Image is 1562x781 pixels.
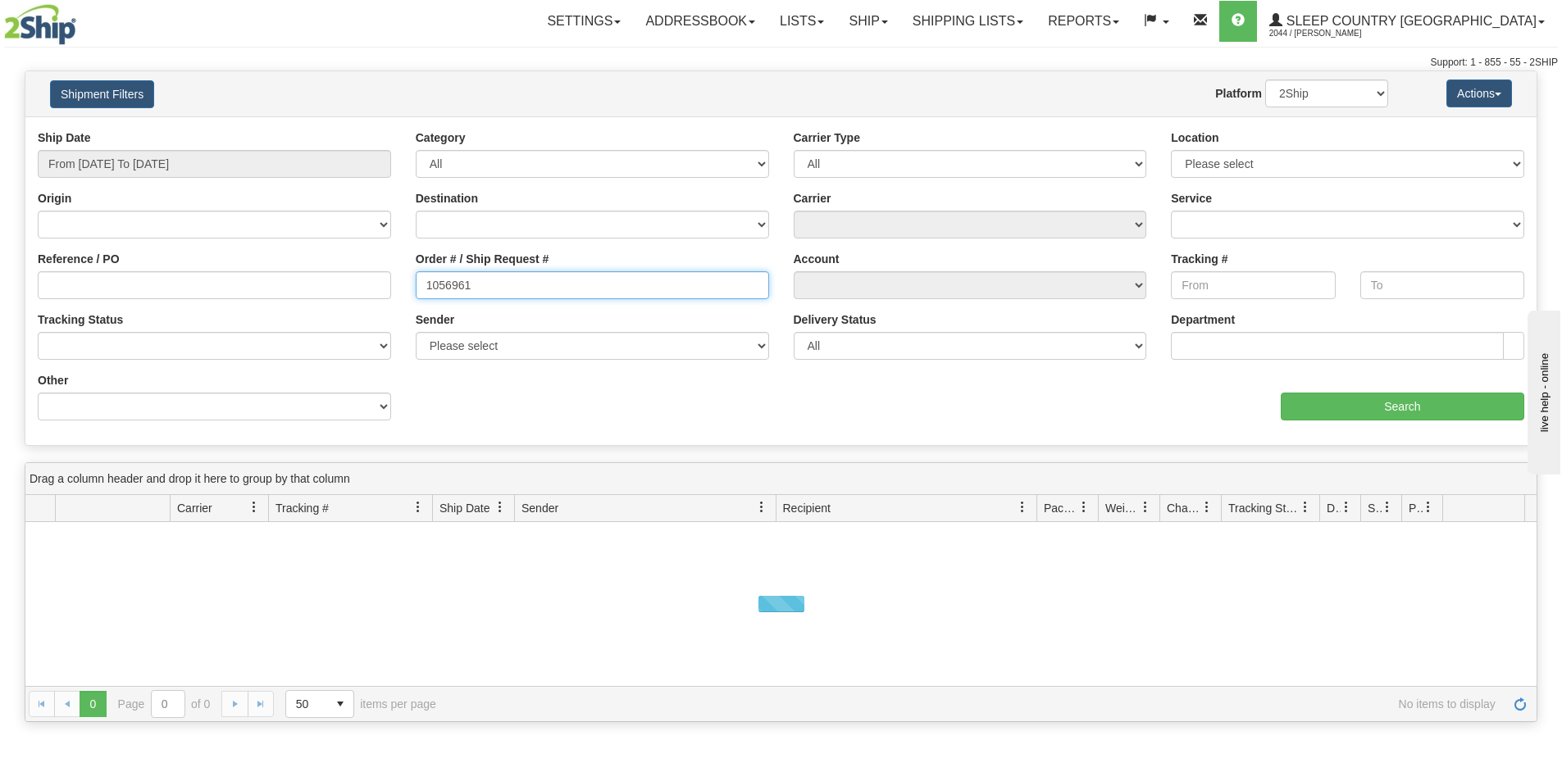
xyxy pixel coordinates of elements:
[38,372,68,388] label: Other
[836,1,899,42] a: Ship
[327,691,353,717] span: select
[276,500,329,516] span: Tracking #
[1193,493,1221,521] a: Charge filter column settings
[1009,493,1036,521] a: Recipient filter column settings
[38,311,123,328] label: Tracking Status
[748,493,776,521] a: Sender filter column settings
[1044,500,1078,516] span: Packages
[38,251,120,267] label: Reference / PO
[1036,1,1132,42] a: Reports
[767,1,836,42] a: Lists
[38,190,71,207] label: Origin
[459,697,1496,711] span: No items to display
[1414,493,1442,521] a: Pickup Status filter column settings
[25,463,1537,495] div: grid grouping header
[794,311,877,328] label: Delivery Status
[296,696,317,712] span: 50
[1368,500,1382,516] span: Shipment Issues
[1171,271,1335,299] input: From
[285,690,354,718] span: Page sizes drop down
[1507,691,1533,717] a: Refresh
[240,493,268,521] a: Carrier filter column settings
[1132,493,1159,521] a: Weight filter column settings
[1281,393,1524,420] input: Search
[1373,493,1401,521] a: Shipment Issues filter column settings
[1291,493,1319,521] a: Tracking Status filter column settings
[783,500,831,516] span: Recipient
[1171,251,1227,267] label: Tracking #
[1171,190,1212,207] label: Service
[1269,25,1392,42] span: 2044 / [PERSON_NAME]
[4,4,76,45] img: logo2044.jpg
[521,500,558,516] span: Sender
[38,129,91,146] label: Ship Date
[416,251,549,267] label: Order # / Ship Request #
[794,251,840,267] label: Account
[1257,1,1557,42] a: Sleep Country [GEOGRAPHIC_DATA] 2044 / [PERSON_NAME]
[404,493,432,521] a: Tracking # filter column settings
[1070,493,1098,521] a: Packages filter column settings
[416,190,478,207] label: Destination
[1332,493,1360,521] a: Delivery Status filter column settings
[50,80,154,108] button: Shipment Filters
[1105,500,1140,516] span: Weight
[900,1,1036,42] a: Shipping lists
[486,493,514,521] a: Ship Date filter column settings
[1409,500,1423,516] span: Pickup Status
[416,129,466,146] label: Category
[177,500,212,516] span: Carrier
[416,311,454,328] label: Sender
[439,500,490,516] span: Ship Date
[1215,85,1262,102] label: Platform
[794,129,860,146] label: Carrier Type
[535,1,633,42] a: Settings
[80,691,106,717] span: Page 0
[794,190,831,207] label: Carrier
[12,14,152,26] div: live help - online
[1171,129,1218,146] label: Location
[1282,14,1537,28] span: Sleep Country [GEOGRAPHIC_DATA]
[1171,311,1235,328] label: Department
[1446,79,1512,107] button: Actions
[1167,500,1201,516] span: Charge
[4,56,1558,70] div: Support: 1 - 855 - 55 - 2SHIP
[1327,500,1341,516] span: Delivery Status
[118,690,211,718] span: Page of 0
[1524,306,1560,474] iframe: chat widget
[285,690,436,718] span: items per page
[1360,271,1524,299] input: To
[1228,500,1300,516] span: Tracking Status
[633,1,767,42] a: Addressbook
